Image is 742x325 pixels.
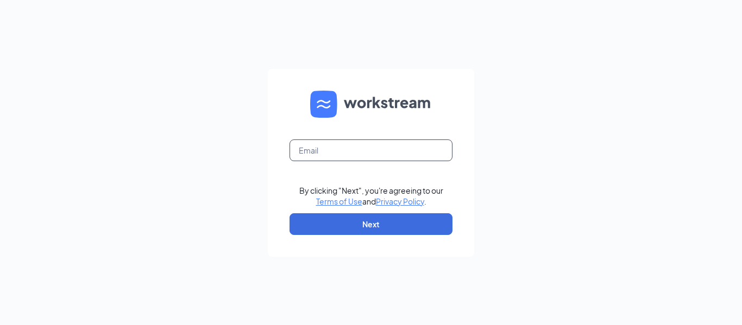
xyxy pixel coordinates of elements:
[290,139,452,161] input: Email
[316,196,362,206] a: Terms of Use
[290,213,452,235] button: Next
[376,196,424,206] a: Privacy Policy
[299,185,443,207] div: By clicking "Next", you're agreeing to our and .
[310,91,432,118] img: WS logo and Workstream text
